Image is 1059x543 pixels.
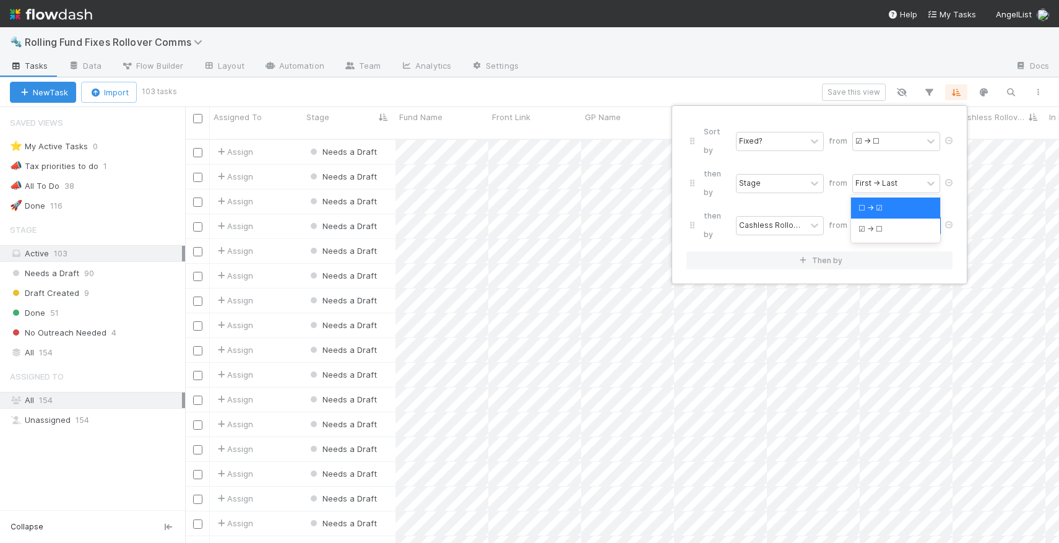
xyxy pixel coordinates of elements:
button: Then by [686,251,953,269]
div: Cashless Rollovers? [739,220,803,231]
div: then by [699,207,736,244]
div: First → Last [855,178,897,189]
div: ☐ → ☑ [851,198,940,219]
div: ☑ → ☐ [851,219,940,240]
div: Stage [739,178,761,189]
div: ☑ → ☐ [855,136,880,147]
div: then by [699,165,736,202]
div: from [824,174,852,193]
div: Fixed? [739,136,763,147]
div: from [824,216,852,235]
div: Sort by [699,123,736,160]
div: from [824,132,852,150]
